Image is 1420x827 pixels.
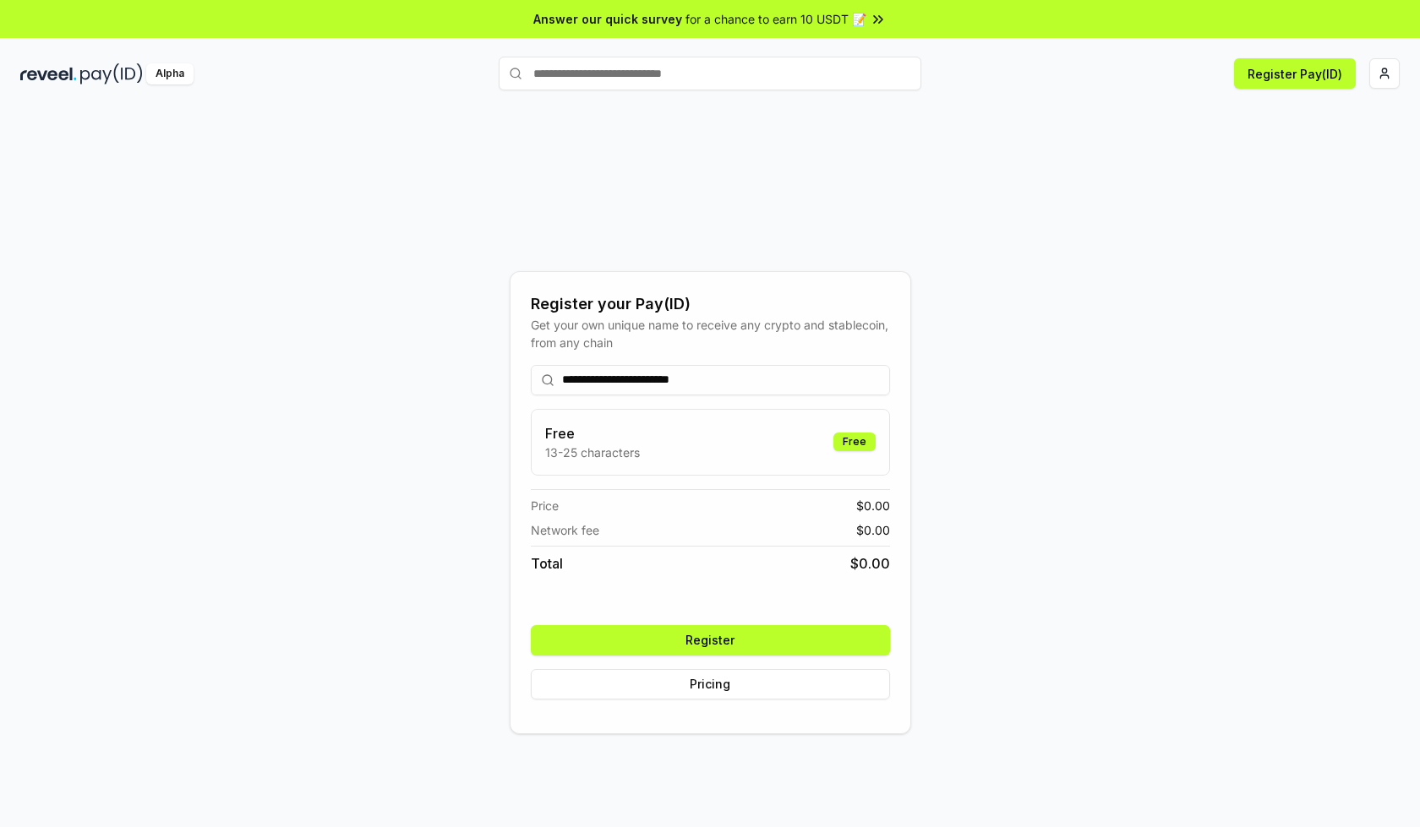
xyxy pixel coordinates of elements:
span: Total [531,553,563,574]
span: for a chance to earn 10 USDT 📝 [685,10,866,28]
div: Get your own unique name to receive any crypto and stablecoin, from any chain [531,316,890,351]
div: Register your Pay(ID) [531,292,890,316]
span: $ 0.00 [856,497,890,514]
button: Pricing [531,669,890,699]
h3: Free [545,423,640,443]
div: Free [833,433,876,451]
span: Network fee [531,521,599,539]
div: Alpha [146,63,194,84]
p: 13-25 characters [545,443,640,461]
img: reveel_dark [20,63,77,84]
img: pay_id [80,63,143,84]
span: Price [531,497,559,514]
span: $ 0.00 [850,553,890,574]
button: Register [531,625,890,656]
span: $ 0.00 [856,521,890,539]
button: Register Pay(ID) [1234,58,1356,89]
span: Answer our quick survey [533,10,682,28]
